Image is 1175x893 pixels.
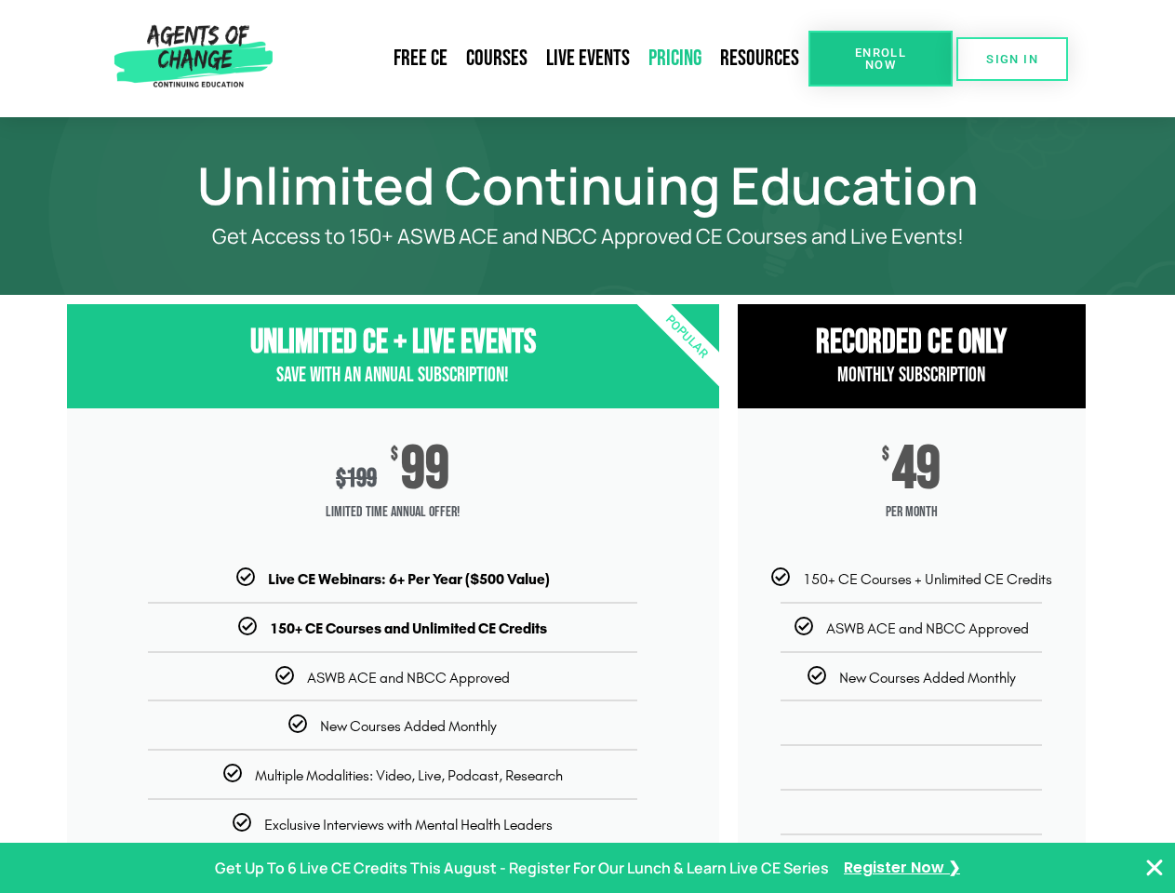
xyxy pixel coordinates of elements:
a: Resources [711,37,808,80]
span: SIGN IN [986,53,1038,65]
span: $ [391,446,398,464]
h3: Unlimited CE + Live Events [67,323,719,363]
a: SIGN IN [956,37,1068,81]
b: 150+ CE Courses and Unlimited CE Credits [270,620,547,637]
span: Save with an Annual Subscription! [276,363,509,388]
a: Live Events [537,37,639,80]
div: Popular [579,230,794,445]
span: ASWB ACE and NBCC Approved [307,669,510,686]
span: New Courses Added Monthly [320,717,497,735]
div: 199 [336,463,377,494]
p: Get Up To 6 Live CE Credits This August - Register For Our Lunch & Learn Live CE Series [215,855,829,882]
h3: RECORDED CE ONly [738,323,1086,363]
span: Monthly Subscription [837,363,985,388]
span: Limited Time Annual Offer! [67,494,719,531]
nav: Menu [280,37,808,80]
span: 99 [401,446,449,494]
button: Close Banner [1143,857,1166,879]
span: Exclusive Interviews with Mental Health Leaders [264,816,553,833]
h1: Unlimited Continuing Education [58,164,1118,207]
span: ASWB ACE and NBCC Approved [826,620,1029,637]
span: 49 [892,446,941,494]
span: $ [882,446,889,464]
a: Register Now ❯ [844,855,960,882]
span: $ [336,463,346,494]
b: Live CE Webinars: 6+ Per Year ($500 Value) [268,570,550,588]
a: Free CE [384,37,457,80]
span: per month [738,494,1086,531]
span: Enroll Now [838,47,923,71]
span: Multiple Modalities: Video, Live, Podcast, Research [255,766,563,784]
span: 150+ CE Courses + Unlimited CE Credits [803,570,1052,588]
a: Enroll Now [808,31,953,87]
p: Get Access to 150+ ASWB ACE and NBCC Approved CE Courses and Live Events! [132,225,1044,248]
a: Courses [457,37,537,80]
a: Pricing [639,37,711,80]
span: New Courses Added Monthly [839,669,1016,686]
